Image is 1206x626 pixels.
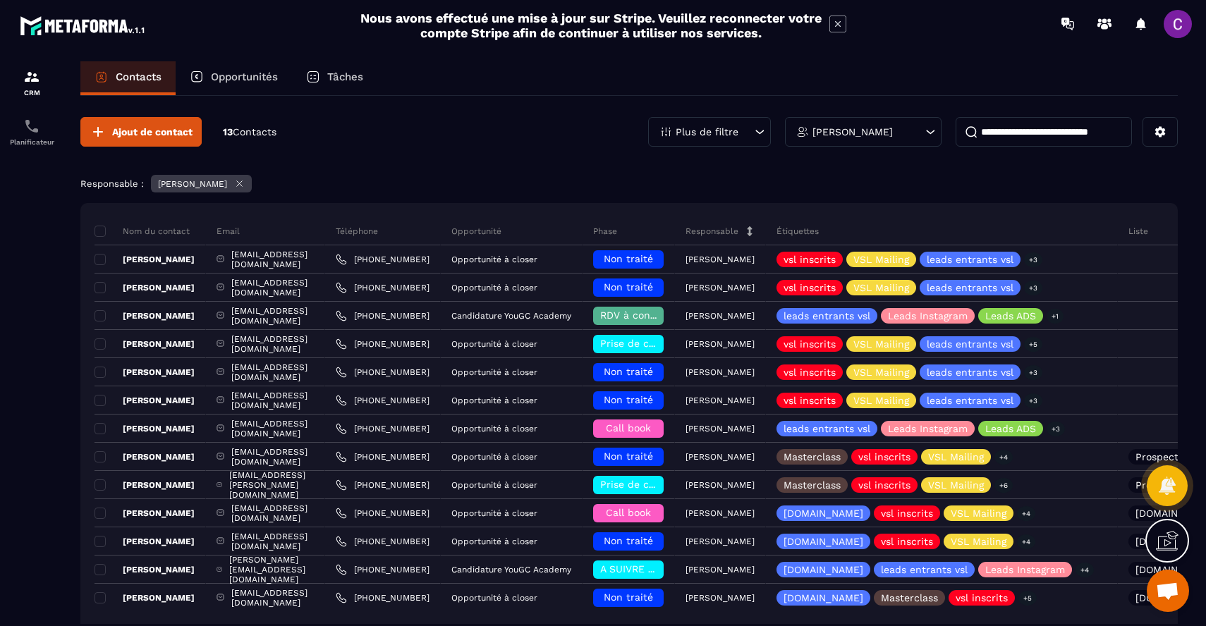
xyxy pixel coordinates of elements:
p: Candidature YouGC Academy [451,565,571,575]
p: VSL Mailing [951,536,1006,546]
p: Opportunité à closer [451,536,537,546]
span: Non traité [604,366,653,377]
p: [PERSON_NAME] [686,367,755,377]
a: Contacts [80,61,176,95]
p: [PERSON_NAME] [686,424,755,434]
p: VSL Mailing [853,395,909,405]
p: [PERSON_NAME] [158,179,227,189]
p: leads entrants vsl [881,565,968,575]
p: Responsable [686,226,738,237]
p: Opportunité à closer [451,254,537,264]
p: [PERSON_NAME] [686,536,755,546]
p: [PERSON_NAME] [95,254,195,265]
p: Tâches [327,70,363,83]
p: vsl inscrits [956,593,1008,603]
a: [PHONE_NUMBER] [336,423,430,434]
p: +4 [1017,534,1035,549]
p: +5 [1018,591,1037,606]
p: [PERSON_NAME] [95,451,195,462]
p: vsl inscrits [881,536,933,546]
p: +4 [1076,563,1094,577]
a: [PHONE_NUMBER] [336,338,430,350]
span: Contacts [233,126,276,137]
p: leads entrants vsl [927,339,1013,349]
p: vsl inscrits [784,339,836,349]
p: [PERSON_NAME] [686,508,755,518]
p: [PERSON_NAME] [95,338,195,350]
span: Non traité [604,281,653,293]
p: [PERSON_NAME] [686,283,755,293]
a: [PHONE_NUMBER] [336,367,430,378]
p: Opportunité à closer [451,283,537,293]
p: Opportunité à closer [451,593,537,603]
span: RDV à confimer ❓ [600,309,691,321]
p: leads entrants vsl [784,311,870,321]
p: vsl inscrits [858,480,910,490]
button: Ajout de contact [80,117,202,147]
p: [PERSON_NAME] [686,452,755,462]
p: Téléphone [336,226,378,237]
p: [PERSON_NAME] [95,423,195,434]
p: [PERSON_NAME] [95,479,195,491]
p: [PERSON_NAME] [686,480,755,490]
span: Prise de contact effectuée [600,479,731,490]
p: [PERSON_NAME] [686,311,755,321]
span: Call book [606,422,651,434]
span: Non traité [604,535,653,546]
p: vsl inscrits [784,367,836,377]
p: leads entrants vsl [927,395,1013,405]
p: [PERSON_NAME] [686,254,755,264]
a: Tâches [292,61,377,95]
a: [PHONE_NUMBER] [336,395,430,406]
span: Ajout de contact [112,125,193,139]
p: Leads Instagram [888,311,968,321]
p: Leads Instagram [985,565,1065,575]
p: vsl inscrits [881,508,933,518]
a: [PHONE_NUMBER] [336,536,430,547]
span: Non traité [604,450,653,462]
h2: Nous avons effectué une mise à jour sur Stripe. Veuillez reconnecter votre compte Stripe afin de ... [360,11,822,40]
p: [PERSON_NAME] [95,592,195,603]
p: Opportunité à closer [451,367,537,377]
p: [PERSON_NAME] [95,367,195,378]
p: +6 [994,478,1013,493]
p: [DOMAIN_NAME] [784,508,863,518]
p: Contacts [116,70,162,83]
p: VSL Mailing [853,367,909,377]
span: Prise de contact effectuée [600,338,731,349]
a: [PHONE_NUMBER] [336,282,430,293]
span: Non traité [604,253,653,264]
p: Leads Instagram [888,424,968,434]
p: [PERSON_NAME] [686,593,755,603]
p: VSL Mailing [853,283,909,293]
p: Masterclass [881,593,938,603]
a: [PHONE_NUMBER] [336,479,430,491]
a: [PHONE_NUMBER] [336,592,430,603]
p: Opportunité à closer [451,339,537,349]
p: [DOMAIN_NAME] [784,536,863,546]
p: [PERSON_NAME] [686,339,755,349]
p: Candidature YouGC Academy [451,311,571,321]
a: [PHONE_NUMBER] [336,310,430,321]
p: Leads ADS [985,311,1036,321]
p: [PERSON_NAME] [812,127,893,137]
a: schedulerschedulerPlanificateur [4,107,60,156]
p: Masterclass [784,452,841,462]
p: [PERSON_NAME] [686,565,755,575]
p: VSL Mailing [853,339,909,349]
img: logo [20,13,147,38]
p: +3 [1047,422,1065,436]
p: vsl inscrits [858,452,910,462]
span: A SUIVRE ⏳ [600,563,660,575]
p: VSL Mailing [928,480,984,490]
p: [DOMAIN_NAME] [784,593,863,603]
p: Planificateur [4,138,60,146]
p: [PERSON_NAME] [95,536,195,547]
p: Email [217,226,240,237]
p: +4 [994,450,1013,465]
p: vsl inscrits [784,395,836,405]
p: Opportunité à closer [451,424,537,434]
p: leads entrants vsl [927,367,1013,377]
a: [PHONE_NUMBER] [336,508,430,519]
p: leads entrants vsl [927,283,1013,293]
